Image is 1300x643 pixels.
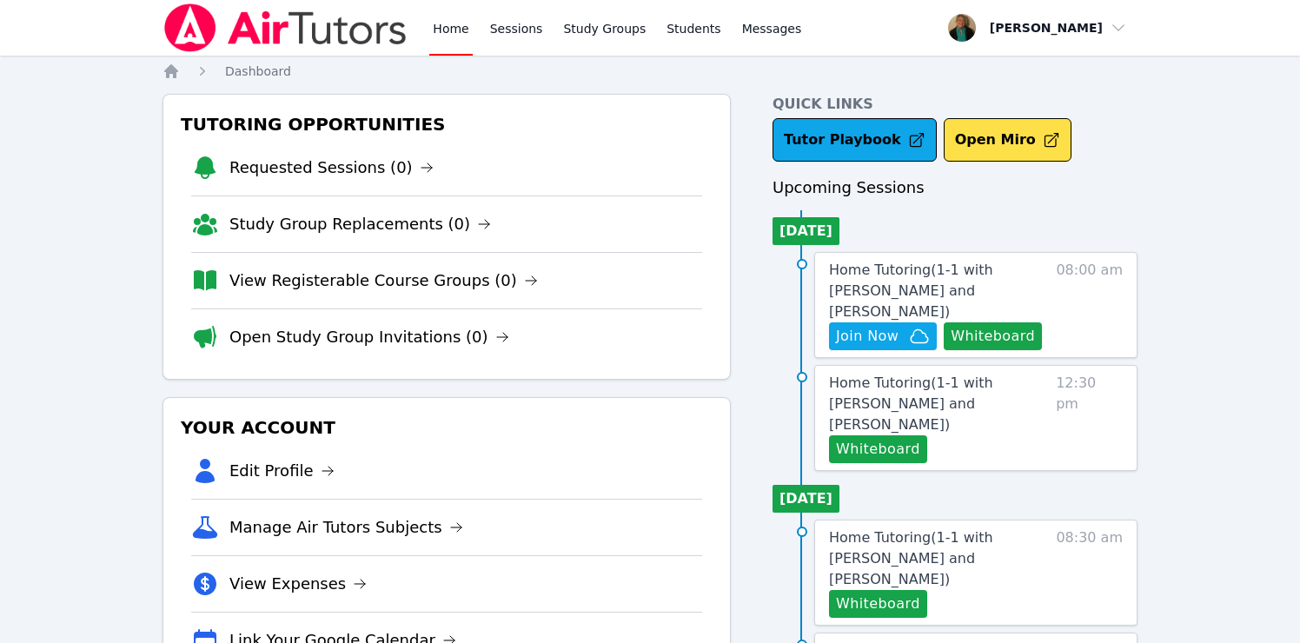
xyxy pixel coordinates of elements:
span: Home Tutoring ( 1-1 with [PERSON_NAME] and [PERSON_NAME] ) [829,262,993,320]
nav: Breadcrumb [162,63,1137,80]
a: Manage Air Tutors Subjects [229,515,463,540]
h3: Upcoming Sessions [773,176,1137,200]
button: Whiteboard [829,590,927,618]
span: Home Tutoring ( 1-1 with [PERSON_NAME] and [PERSON_NAME] ) [829,529,993,587]
span: Join Now [836,326,899,347]
h3: Tutoring Opportunities [177,109,716,140]
button: Whiteboard [944,322,1042,350]
span: 08:00 am [1056,260,1123,350]
a: View Registerable Course Groups (0) [229,268,538,293]
li: [DATE] [773,217,839,245]
span: Messages [742,20,802,37]
a: Home Tutoring(1-1 with [PERSON_NAME] and [PERSON_NAME]) [829,260,1049,322]
a: Home Tutoring(1-1 with [PERSON_NAME] and [PERSON_NAME]) [829,527,1049,590]
button: Open Miro [944,118,1071,162]
a: Tutor Playbook [773,118,937,162]
span: Home Tutoring ( 1-1 with [PERSON_NAME] and [PERSON_NAME] ) [829,375,993,433]
a: Dashboard [225,63,291,80]
a: View Expenses [229,572,367,596]
span: 12:30 pm [1056,373,1123,463]
li: [DATE] [773,485,839,513]
a: Home Tutoring(1-1 with [PERSON_NAME] and [PERSON_NAME]) [829,373,1049,435]
h3: Your Account [177,412,716,443]
a: Requested Sessions (0) [229,156,434,180]
a: Open Study Group Invitations (0) [229,325,509,349]
a: Study Group Replacements (0) [229,212,491,236]
button: Whiteboard [829,435,927,463]
span: Dashboard [225,64,291,78]
span: 08:30 am [1056,527,1123,618]
button: Join Now [829,322,937,350]
h4: Quick Links [773,94,1137,115]
img: Air Tutors [162,3,408,52]
a: Edit Profile [229,459,335,483]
